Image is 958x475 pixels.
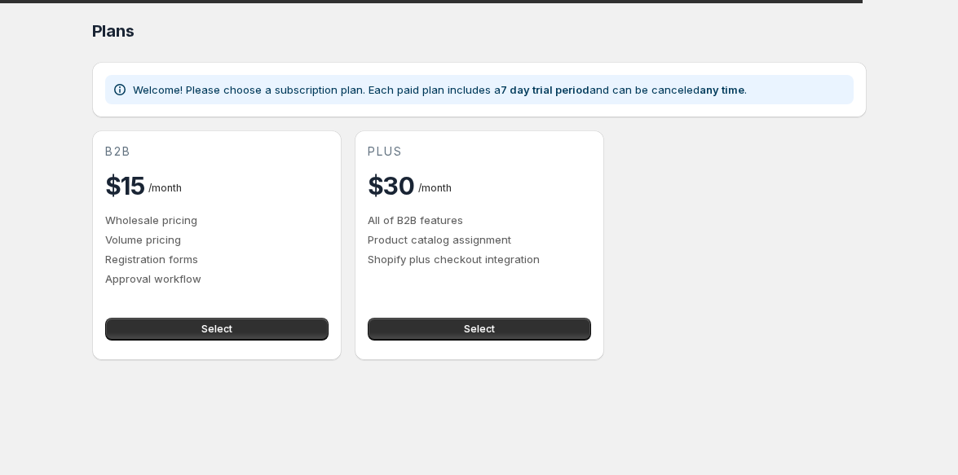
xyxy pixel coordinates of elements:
[105,251,329,267] p: Registration forms
[105,318,329,341] button: Select
[105,212,329,228] p: Wholesale pricing
[105,169,145,202] h2: $15
[133,81,747,98] p: Welcome! Please choose a subscription plan. Each paid plan includes a and can be canceled .
[368,251,591,267] p: Shopify plus checkout integration
[105,270,329,287] p: Approval workflow
[700,83,744,96] b: any time
[501,83,589,96] b: 7 day trial period
[368,318,591,341] button: Select
[368,231,591,248] p: Product catalog assignment
[368,143,403,160] span: plus
[105,231,329,248] p: Volume pricing
[148,182,182,194] span: / month
[105,143,131,160] span: b2b
[368,169,415,202] h2: $30
[92,21,135,41] span: Plans
[464,323,495,336] span: Select
[368,212,591,228] p: All of B2B features
[201,323,232,336] span: Select
[418,182,452,194] span: / month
